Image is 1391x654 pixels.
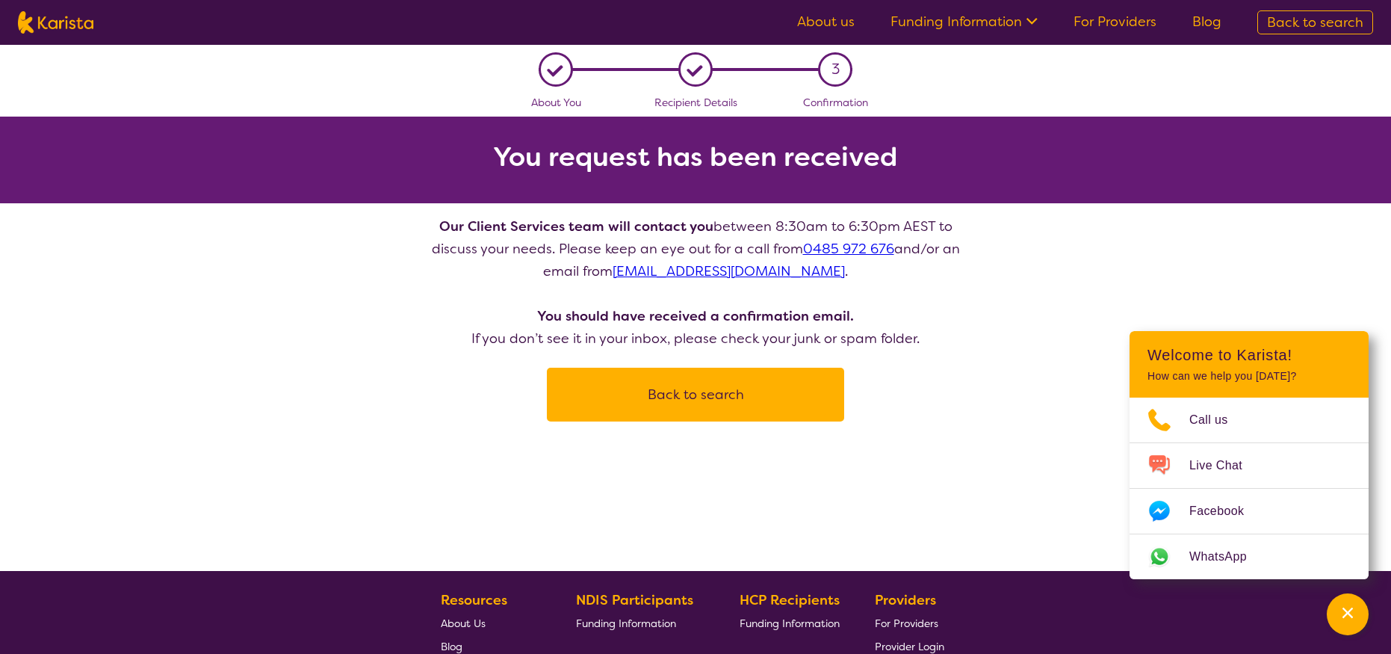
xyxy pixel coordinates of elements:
a: 0485 972 676 [803,240,894,258]
span: Call us [1189,409,1246,431]
button: Back to search [565,372,826,417]
span: Funding Information [740,617,840,630]
a: Back to search [547,368,844,422]
h2: Welcome to Karista! [1147,346,1351,364]
a: Web link opens in a new tab. [1130,534,1369,579]
b: Our Client Services team will contact you [439,218,713,235]
img: Karista logo [18,11,93,34]
div: Channel Menu [1130,331,1369,579]
span: Confirmation [803,96,868,109]
b: You should have received a confirmation email. [537,307,854,325]
span: Live Chat [1189,454,1260,477]
span: WhatsApp [1189,546,1265,568]
a: Back to search [1257,10,1373,34]
span: Facebook [1189,500,1262,522]
a: Funding Information [890,13,1038,31]
button: Channel Menu [1327,593,1369,635]
div: L [684,58,707,81]
span: About Us [441,617,486,630]
h2: You request has been received [493,144,898,170]
a: Blog [1192,13,1221,31]
div: L [544,58,567,81]
a: Funding Information [740,611,840,635]
p: How can we help you [DATE]? [1147,370,1351,383]
span: Provider Login [875,640,944,653]
span: Back to search [1267,13,1363,31]
a: For Providers [875,611,944,635]
b: NDIS Participants [576,591,693,609]
b: HCP Recipients [740,591,840,609]
span: Recipient Details [654,96,737,109]
span: Funding Information [576,617,676,630]
span: About You [531,96,581,109]
span: 3 [831,58,840,81]
ul: Choose channel [1130,398,1369,579]
a: Funding Information [576,611,704,635]
b: Resources [441,591,507,609]
span: For Providers [875,617,938,630]
a: [EMAIL_ADDRESS][DOMAIN_NAME] [613,262,845,280]
a: For Providers [1074,13,1156,31]
a: About Us [441,611,541,635]
span: Blog [441,640,462,653]
b: Providers [875,591,936,609]
p: between 8:30am to 6:30pm AEST to discuss your needs. Please keep an eye out for a call from and/o... [427,215,964,350]
a: About us [797,13,855,31]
